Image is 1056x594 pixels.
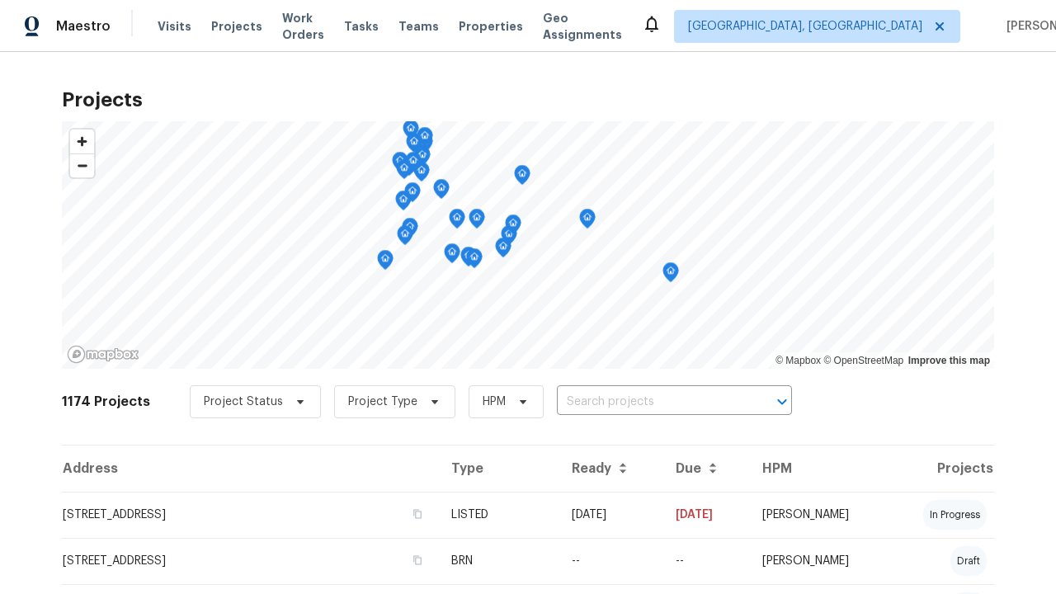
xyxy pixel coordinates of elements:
div: Map marker [417,127,433,153]
button: Copy Address [410,553,425,568]
div: Map marker [406,133,422,158]
div: Map marker [505,214,521,240]
h2: Projects [62,92,994,108]
span: Work Orders [282,10,324,43]
a: Improve this map [908,355,990,366]
span: Tasks [344,21,379,32]
button: Zoom out [70,153,94,177]
button: Copy Address [410,507,425,521]
span: HPM [483,394,506,410]
div: Map marker [397,225,413,251]
div: draft [950,546,987,576]
h2: 1174 Projects [62,394,150,410]
th: Type [438,445,559,492]
div: Map marker [414,146,431,172]
span: [GEOGRAPHIC_DATA], [GEOGRAPHIC_DATA] [688,18,922,35]
div: Map marker [405,152,422,177]
div: Map marker [469,209,485,234]
div: Map marker [444,243,460,269]
div: Map marker [396,159,412,185]
span: Maestro [56,18,111,35]
th: Projects [889,445,994,492]
th: Address [62,445,438,492]
span: Zoom out [70,154,94,177]
div: Map marker [460,247,477,272]
span: Teams [398,18,439,35]
div: Map marker [392,152,408,177]
td: [DATE] [559,492,662,538]
td: LISTED [438,492,559,538]
span: Visits [158,18,191,35]
th: HPM [749,445,889,492]
div: Map marker [501,225,517,251]
td: -- [559,538,662,584]
div: Map marker [495,238,511,263]
a: OpenStreetMap [823,355,903,366]
div: Map marker [579,209,596,234]
div: Map marker [403,120,419,145]
div: Map marker [395,191,412,216]
span: Projects [211,18,262,35]
span: Properties [459,18,523,35]
div: Map marker [433,179,450,205]
div: Map marker [662,262,679,288]
td: [PERSON_NAME] [749,538,889,584]
a: Mapbox [775,355,821,366]
th: Due [662,445,749,492]
div: Map marker [402,218,418,243]
td: [STREET_ADDRESS] [62,538,438,584]
td: [STREET_ADDRESS] [62,492,438,538]
span: Project Status [204,394,283,410]
td: [PERSON_NAME] [749,492,889,538]
td: BRN [438,538,559,584]
button: Open [771,390,794,413]
th: Ready [559,445,662,492]
a: Mapbox homepage [67,345,139,364]
div: Map marker [514,165,530,191]
button: Zoom in [70,130,94,153]
span: Project Type [348,394,417,410]
div: Map marker [413,162,430,187]
div: Map marker [466,248,483,274]
span: Geo Assignments [543,10,622,43]
div: in progress [923,500,987,530]
input: Search projects [557,389,746,415]
div: Map marker [377,250,394,276]
td: [DATE] [662,492,749,538]
canvas: Map [62,121,994,369]
div: Map marker [401,156,417,181]
div: Map marker [404,182,421,208]
td: Resale COE 2025-09-23T00:00:00.000Z [662,538,749,584]
div: Map marker [449,209,465,234]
